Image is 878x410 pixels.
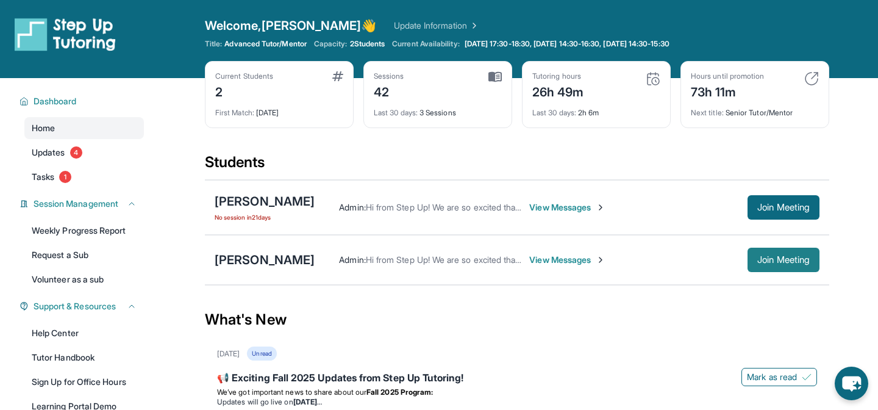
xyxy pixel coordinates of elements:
[314,39,348,49] span: Capacity:
[24,117,144,139] a: Home
[646,71,660,86] img: card
[462,39,672,49] a: [DATE] 17:30-18:30, [DATE] 14:30-16:30, [DATE] 14:30-15:30
[748,195,819,220] button: Join Meeting
[532,108,576,117] span: Last 30 days :
[215,101,343,118] div: [DATE]
[532,81,584,101] div: 26h 49m
[34,300,116,312] span: Support & Resources
[529,201,605,214] span: View Messages
[24,220,144,242] a: Weekly Progress Report
[394,20,479,32] a: Update Information
[339,254,365,265] span: Admin :
[205,17,377,34] span: Welcome, [PERSON_NAME] 👋
[34,198,118,210] span: Session Management
[24,347,144,369] a: Tutor Handbook
[741,368,817,386] button: Mark as read
[32,171,54,183] span: Tasks
[24,371,144,393] a: Sign Up for Office Hours
[205,293,829,347] div: What's New
[691,108,724,117] span: Next title :
[374,71,404,81] div: Sessions
[224,39,306,49] span: Advanced Tutor/Mentor
[24,268,144,290] a: Volunteer as a sub
[835,367,868,400] button: chat-button
[205,153,829,179] div: Students
[596,203,605,212] img: Chevron-Right
[392,39,459,49] span: Current Availability:
[217,349,240,359] div: [DATE]
[691,101,819,118] div: Senior Tutor/Mentor
[32,122,55,134] span: Home
[339,202,365,212] span: Admin :
[747,371,797,383] span: Mark as read
[34,95,77,107] span: Dashboard
[596,255,605,265] img: Chevron-Right
[374,81,404,101] div: 42
[802,372,812,382] img: Mark as read
[215,71,273,81] div: Current Students
[804,71,819,86] img: card
[29,198,137,210] button: Session Management
[691,81,764,101] div: 73h 11m
[29,95,137,107] button: Dashboard
[215,81,273,101] div: 2
[215,108,254,117] span: First Match :
[532,101,660,118] div: 2h 6m
[29,300,137,312] button: Support & Resources
[215,193,315,210] div: [PERSON_NAME]
[374,108,418,117] span: Last 30 days :
[70,146,82,159] span: 4
[24,244,144,266] a: Request a Sub
[32,146,65,159] span: Updates
[532,71,584,81] div: Tutoring hours
[691,71,764,81] div: Hours until promotion
[217,397,817,407] li: Updates will go live on
[748,248,819,272] button: Join Meeting
[205,39,222,49] span: Title:
[529,254,605,266] span: View Messages
[366,387,433,397] strong: Fall 2025 Program:
[757,256,810,264] span: Join Meeting
[247,347,276,361] div: Unread
[465,39,669,49] span: [DATE] 17:30-18:30, [DATE] 14:30-16:30, [DATE] 14:30-15:30
[374,101,502,118] div: 3 Sessions
[24,142,144,164] a: Updates4
[488,71,502,82] img: card
[293,397,322,406] strong: [DATE]
[24,166,144,188] a: Tasks1
[24,322,144,344] a: Help Center
[15,17,116,51] img: logo
[59,171,71,183] span: 1
[217,387,366,397] span: We’ve got important news to share about our
[757,204,810,211] span: Join Meeting
[215,212,315,222] span: No session in 21 days
[215,251,315,268] div: [PERSON_NAME]
[350,39,385,49] span: 2 Students
[467,20,479,32] img: Chevron Right
[332,71,343,81] img: card
[217,370,817,387] div: 📢 Exciting Fall 2025 Updates from Step Up Tutoring!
